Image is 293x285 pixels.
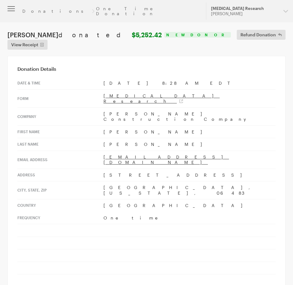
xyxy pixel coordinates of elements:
div: [PERSON_NAME] [211,11,278,16]
span: View Receipt [11,41,38,48]
th: Last Name [17,138,103,151]
div: New Donor [164,32,231,38]
td: [STREET_ADDRESS] [103,169,276,181]
td: [GEOGRAPHIC_DATA], [US_STATE], 06483 [103,181,276,199]
th: City, state, zip [17,181,103,199]
th: Company [17,107,103,125]
td: [PERSON_NAME] [103,125,276,138]
a: View Receipt [7,40,48,50]
a: [MEDICAL_DATA] Research [103,93,220,104]
th: Address [17,169,103,181]
th: Form [17,89,103,107]
button: [MEDICAL_DATA] Research [PERSON_NAME] [206,2,293,20]
a: [EMAIL_ADDRESS][DOMAIN_NAME] [103,154,229,165]
th: Date & time [17,77,103,89]
button: Refund Donation [237,30,286,40]
h3: Donation Details [17,66,276,72]
span: donated [58,31,130,38]
td: [PERSON_NAME] [103,138,276,151]
span: Refund Donation [240,31,276,38]
a: Donations [22,9,90,14]
td: [GEOGRAPHIC_DATA] [103,199,276,212]
th: Frequency [17,212,103,224]
th: Email address [17,151,103,169]
th: First Name [17,125,103,138]
div: [MEDICAL_DATA] Research [211,6,278,11]
strong: $5,252.42 [132,31,162,38]
th: Country [17,199,103,212]
h1: [PERSON_NAME] [7,31,162,38]
td: [DATE] 8:28 AM EDT [103,77,276,89]
td: [PERSON_NAME] Construction Company [103,107,276,125]
td: One time [103,212,276,224]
